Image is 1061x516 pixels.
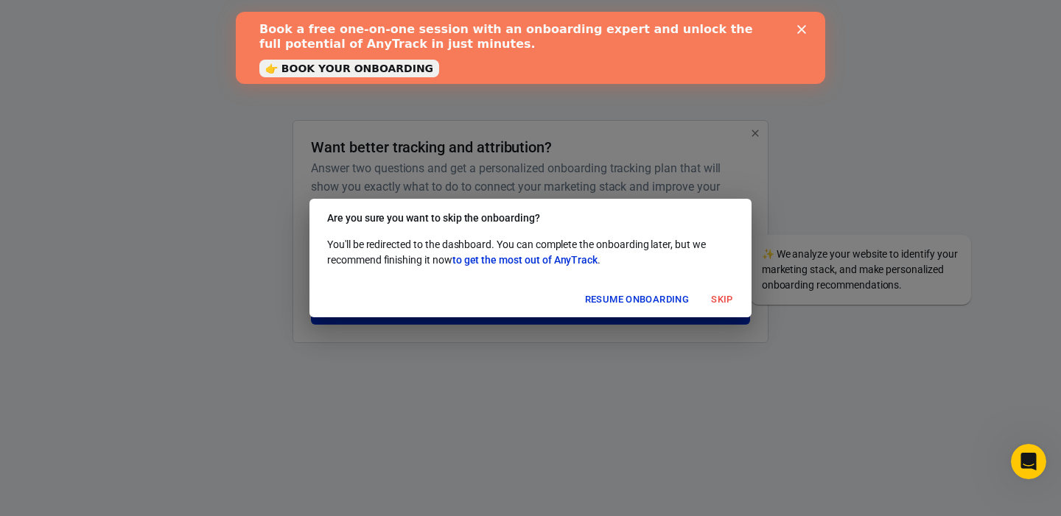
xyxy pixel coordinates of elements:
[309,199,752,237] h2: Are you sure you want to skip the onboarding?
[327,237,734,268] p: You'll be redirected to the dashboard. You can complete the onboarding later, but we recommend fi...
[236,12,825,84] iframe: Intercom live chat banner
[452,254,598,266] span: to get the most out of AnyTrack
[698,289,746,311] button: Skip
[1011,444,1046,479] iframe: Intercom live chat
[561,13,576,22] div: Close
[581,289,693,311] button: Resume onboarding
